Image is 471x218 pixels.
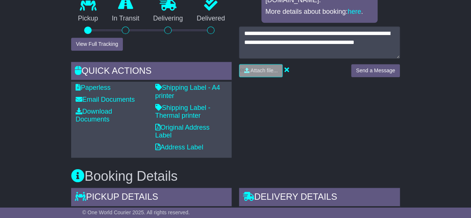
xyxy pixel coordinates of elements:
a: Email Documents [76,96,135,103]
button: View Full Tracking [71,38,123,51]
a: Shipping Label - A4 printer [155,84,220,99]
button: Send a Message [351,64,400,77]
p: Delivering [146,15,190,23]
a: Address Label [155,143,203,151]
span: © One World Courier 2025. All rights reserved. [82,209,190,215]
a: here [348,8,361,15]
p: More details about booking: . [265,8,374,16]
a: Original Address Label [155,124,210,139]
div: Quick Actions [71,62,232,82]
p: Pickup [71,15,105,23]
div: Pickup Details [71,188,232,208]
div: Delivery Details [239,188,400,208]
a: Download Documents [76,108,112,123]
a: Paperless [76,84,111,91]
p: Delivered [190,15,232,23]
a: Shipping Label - Thermal printer [155,104,210,120]
h3: Booking Details [71,169,400,184]
p: In Transit [105,15,146,23]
